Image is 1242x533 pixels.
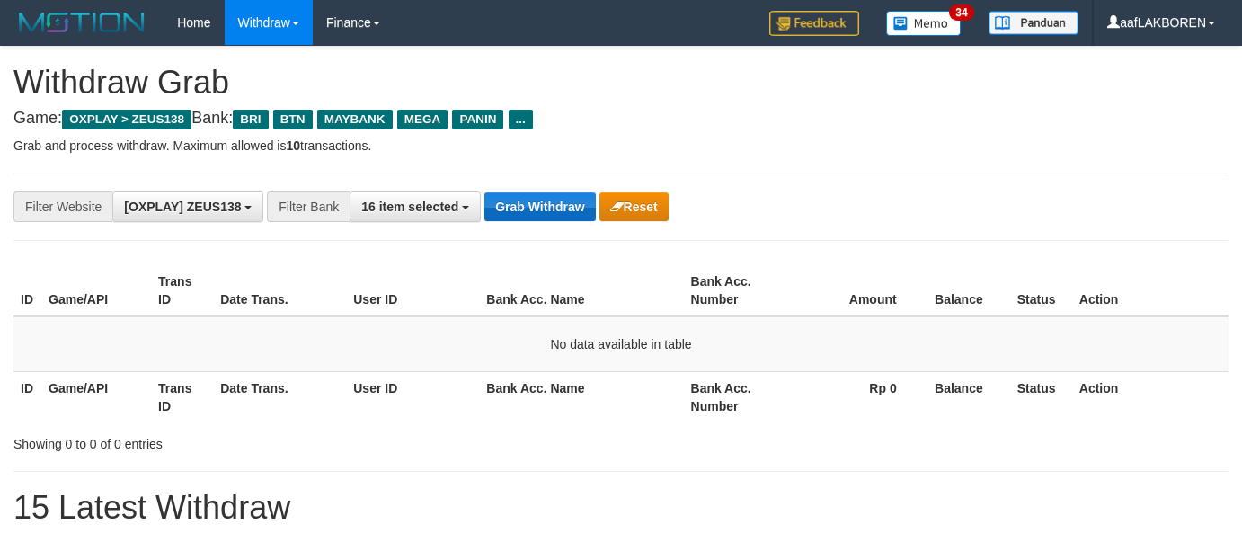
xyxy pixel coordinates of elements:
span: ... [509,110,533,129]
th: Trans ID [151,371,213,422]
div: Showing 0 to 0 of 0 entries [13,428,504,453]
img: Feedback.jpg [769,11,859,36]
img: panduan.png [989,11,1078,35]
span: MEGA [397,110,448,129]
th: Bank Acc. Name [479,371,683,422]
button: Grab Withdraw [484,192,595,221]
th: Balance [924,265,1010,316]
div: Filter Bank [267,191,350,222]
th: Action [1072,371,1229,422]
th: Status [1010,371,1072,422]
th: Date Trans. [213,265,346,316]
th: Status [1010,265,1072,316]
div: Filter Website [13,191,112,222]
h4: Game: Bank: [13,110,1229,128]
th: Game/API [41,265,151,316]
strong: 10 [286,138,300,153]
span: BTN [273,110,313,129]
th: Bank Acc. Number [684,371,794,422]
td: No data available in table [13,316,1229,372]
span: BRI [233,110,268,129]
img: MOTION_logo.png [13,9,150,36]
span: 34 [949,4,973,21]
th: ID [13,371,41,422]
span: OXPLAY > ZEUS138 [62,110,191,129]
th: Amount [794,265,924,316]
th: ID [13,265,41,316]
th: User ID [346,371,479,422]
span: [OXPLAY] ZEUS138 [124,200,241,214]
span: 16 item selected [361,200,458,214]
button: 16 item selected [350,191,481,222]
span: PANIN [452,110,503,129]
th: Game/API [41,371,151,422]
h1: Withdraw Grab [13,65,1229,101]
span: MAYBANK [317,110,393,129]
p: Grab and process withdraw. Maximum allowed is transactions. [13,137,1229,155]
h1: 15 Latest Withdraw [13,490,1229,526]
th: Bank Acc. Name [479,265,683,316]
th: Rp 0 [794,371,924,422]
th: Trans ID [151,265,213,316]
th: User ID [346,265,479,316]
th: Balance [924,371,1010,422]
th: Date Trans. [213,371,346,422]
th: Action [1072,265,1229,316]
button: [OXPLAY] ZEUS138 [112,191,263,222]
img: Button%20Memo.svg [886,11,962,36]
button: Reset [599,192,669,221]
th: Bank Acc. Number [684,265,794,316]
